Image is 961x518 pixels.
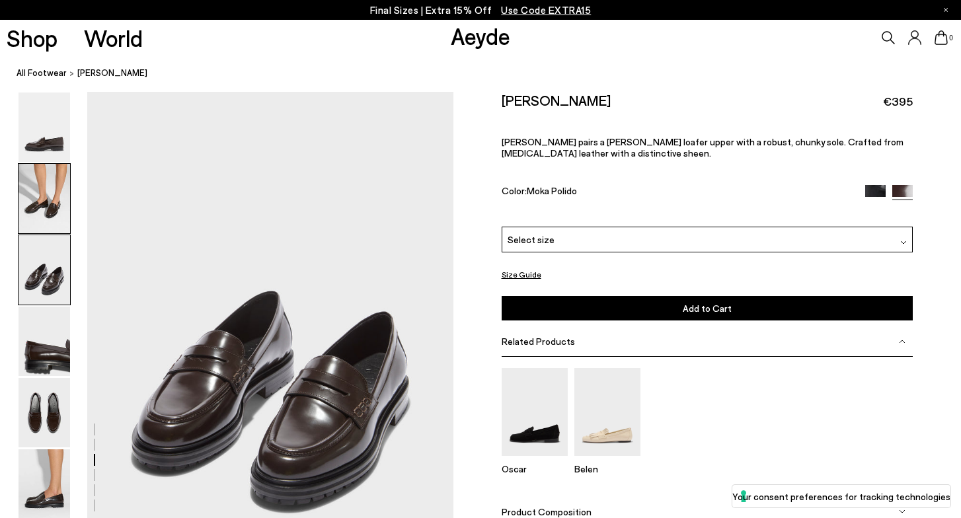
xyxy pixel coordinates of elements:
div: Color: [502,185,853,200]
a: Belen Tassel Loafers Belen [574,447,640,474]
a: 0 [935,30,948,45]
span: Navigate to /collections/ss25-final-sizes [501,4,591,16]
a: All Footwear [17,66,67,80]
img: Leon Loafers - Image 5 [19,378,70,447]
span: €395 [883,93,913,110]
img: Oscar Suede Loafers [502,368,568,456]
button: Add to Cart [502,296,913,320]
a: Oscar Suede Loafers Oscar [502,447,568,474]
span: [PERSON_NAME] [77,66,147,80]
img: Leon Loafers - Image 1 [19,92,70,162]
span: Product Composition [502,506,592,517]
img: Leon Loafers - Image 2 [19,164,70,233]
img: svg%3E [900,239,907,246]
a: Aeyde [451,22,510,50]
h2: [PERSON_NAME] [502,92,611,108]
nav: breadcrumb [17,55,961,92]
p: Belen [574,463,640,474]
button: Your consent preferences for tracking technologies [732,485,950,507]
a: Shop [7,26,58,50]
p: Final Sizes | Extra 15% Off [370,2,592,18]
img: Belen Tassel Loafers [574,368,640,456]
span: Select size [508,233,555,246]
span: Add to Cart [683,303,732,314]
img: svg%3E [899,338,905,345]
img: svg%3E [899,508,905,515]
span: 0 [948,34,954,42]
span: Moka Polido [527,185,577,196]
p: Oscar [502,463,568,474]
img: Leon Loafers - Image 3 [19,235,70,305]
button: Size Guide [502,266,541,282]
span: Related Products [502,336,575,347]
img: Leon Loafers - Image 4 [19,307,70,376]
p: [PERSON_NAME] pairs a [PERSON_NAME] loafer upper with a robust, chunky sole. Crafted from [MEDICA... [502,136,913,159]
label: Your consent preferences for tracking technologies [732,490,950,503]
a: World [84,26,143,50]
